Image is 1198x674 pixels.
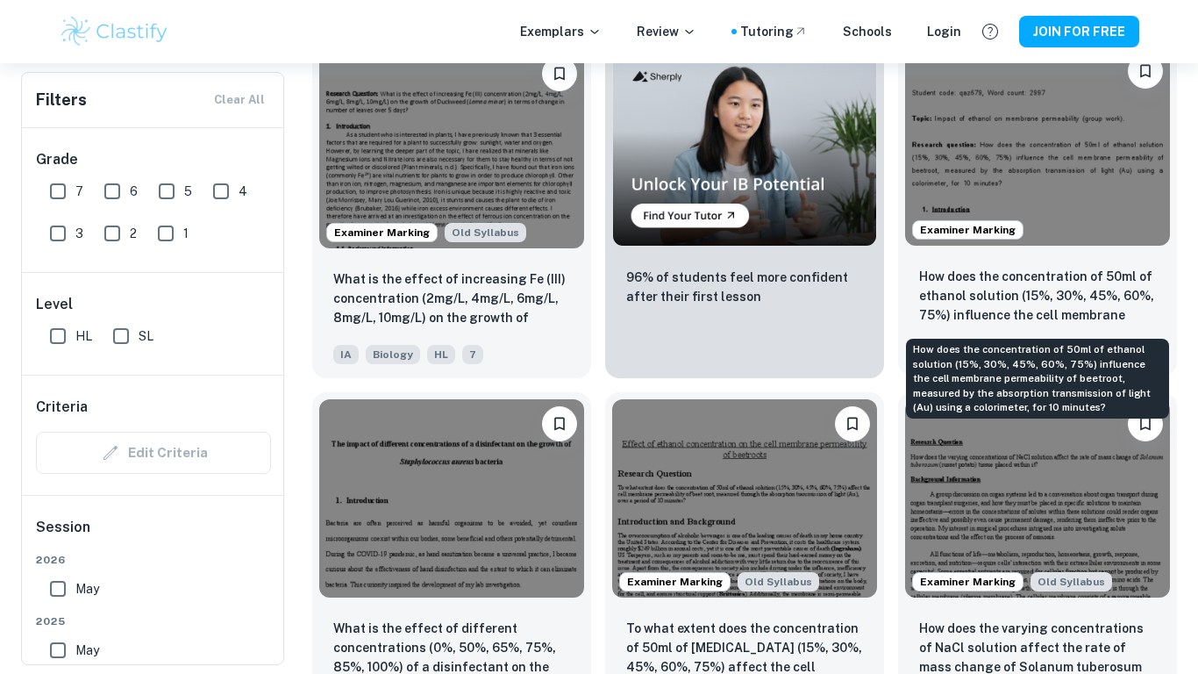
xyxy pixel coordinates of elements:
p: 96% of students feel more confident after their first lesson [626,268,863,306]
span: May [75,641,99,660]
button: Please log in to bookmark exemplars [835,406,870,441]
img: Thumbnail [612,49,877,247]
button: Please log in to bookmark exemplars [542,406,577,441]
button: Help and Feedback [975,17,1005,47]
p: Exemplars [520,22,602,41]
div: Criteria filters are unavailable when searching by topic [36,432,271,474]
h6: Filters [36,88,87,112]
span: SL [139,326,153,346]
span: 2025 [36,613,271,629]
button: Please log in to bookmark exemplars [542,56,577,91]
div: Starting from the May 2025 session, the Biology IA requirements have changed. It's OK to refer to... [445,223,526,242]
h6: Criteria [36,397,88,418]
img: Biology IA example thumbnail: How does the varying concentrations of N [905,399,1170,598]
span: IA [333,345,359,364]
span: Biology [366,345,420,364]
span: 6 [130,182,138,201]
span: Examiner Marking [327,225,437,240]
img: Biology IA example thumbnail: What is the effect of increasing Fe (III [319,49,584,247]
span: 3 [75,224,83,243]
span: 7 [75,182,83,201]
img: Biology IA example thumbnail: How does the concentration of 50ml of et [905,47,1170,245]
span: 2026 [36,552,271,568]
span: 5 [184,182,192,201]
img: Biology IA example thumbnail: To what extent does the concentration of [612,399,877,598]
h6: Session [36,517,271,552]
div: How does the concentration of 50ml of ethanol solution (15%, 30%, 45%, 60%, 75%) influence the ce... [906,339,1169,419]
a: Tutoring [740,22,808,41]
a: Examiner MarkingStarting from the May 2025 session, the Biology IA requirements have changed. It'... [312,42,591,377]
span: Examiner Marking [913,222,1023,238]
h6: Grade [36,149,271,170]
p: How does the concentration of 50ml of ethanol solution (15%, 30%, 45%, 60%, 75%) influence the ce... [919,267,1156,326]
span: 2 [130,224,137,243]
a: Thumbnail96% of students feel more confident after their first lesson [605,42,884,377]
div: Starting from the May 2025 session, the Biology IA requirements have changed. It's OK to refer to... [1030,572,1112,592]
span: HL [75,326,92,346]
span: HL [427,345,455,364]
p: What is the effect of increasing Fe (III) concentration (2mg/L, 4mg/L, 6mg/L, 8mg/L, 10mg/L) on t... [333,269,570,329]
a: Examiner MarkingPlease log in to bookmark exemplarsHow does the concentration of 50ml of ethanol ... [898,42,1177,377]
span: 7 [462,345,483,364]
span: May [75,579,99,599]
span: Old Syllabus [738,572,819,592]
button: JOIN FOR FREE [1019,16,1139,47]
span: Old Syllabus [1030,572,1112,592]
span: Examiner Marking [913,574,1023,590]
div: Starting from the May 2025 session, the Biology IA requirements have changed. It's OK to refer to... [738,572,819,592]
img: Clastify logo [59,14,170,49]
a: Schools [843,22,892,41]
a: Login [927,22,961,41]
span: Old Syllabus [445,223,526,242]
h6: Level [36,294,271,315]
button: Please log in to bookmark exemplars [1128,406,1163,441]
p: Review [637,22,696,41]
span: Examiner Marking [620,574,730,590]
span: 4 [239,182,247,201]
img: Biology IA example thumbnail: What is the effect of different concentr [319,399,584,598]
button: Please log in to bookmark exemplars [1128,54,1163,89]
span: 1 [183,224,189,243]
